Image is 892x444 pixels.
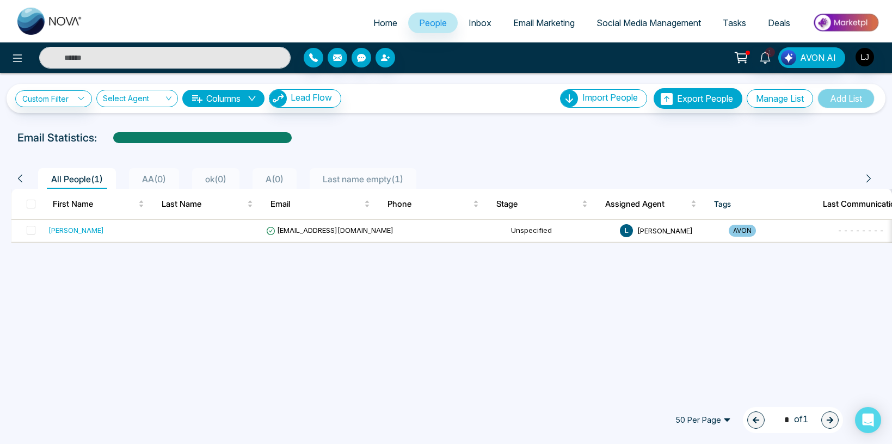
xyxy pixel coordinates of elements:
[502,13,586,33] a: Email Marketing
[496,198,580,211] span: Stage
[269,90,287,107] img: Lead Flow
[408,13,458,33] a: People
[162,198,245,211] span: Last Name
[800,51,836,64] span: AVON AI
[668,411,739,429] span: 50 Per Page
[264,89,341,108] a: Lead FlowLead Flow
[53,198,136,211] span: First Name
[182,90,264,107] button: Columnsdown
[768,17,790,28] span: Deals
[620,224,633,237] span: L
[291,92,332,103] span: Lead Flow
[605,198,688,211] span: Assigned Agent
[373,17,397,28] span: Home
[637,226,693,235] span: [PERSON_NAME]
[48,225,104,236] div: [PERSON_NAME]
[677,93,733,104] span: Export People
[47,174,107,184] span: All People ( 1 )
[596,189,705,219] th: Assigned Agent
[44,189,153,219] th: First Name
[318,174,408,184] span: Last name empty ( 1 )
[582,92,638,103] span: Import People
[596,17,701,28] span: Social Media Management
[778,47,845,68] button: AVON AI
[419,17,447,28] span: People
[856,48,874,66] img: User Avatar
[17,8,83,35] img: Nova CRM Logo
[153,189,262,219] th: Last Name
[15,90,92,107] a: Custom Filter
[270,198,362,211] span: Email
[248,94,256,103] span: down
[488,189,596,219] th: Stage
[201,174,231,184] span: ok ( 0 )
[747,89,813,108] button: Manage List
[765,47,775,57] span: 1
[807,10,885,35] img: Market-place.gif
[723,17,746,28] span: Tasks
[778,412,808,427] span: of 1
[469,17,491,28] span: Inbox
[266,226,393,235] span: [EMAIL_ADDRESS][DOMAIN_NAME]
[387,198,471,211] span: Phone
[261,174,288,184] span: A ( 0 )
[855,407,881,433] div: Open Intercom Messenger
[586,13,712,33] a: Social Media Management
[654,88,742,109] button: Export People
[729,225,756,237] span: AVON
[513,17,575,28] span: Email Marketing
[757,13,801,33] a: Deals
[781,50,796,65] img: Lead Flow
[458,13,502,33] a: Inbox
[362,13,408,33] a: Home
[705,189,814,219] th: Tags
[752,47,778,66] a: 1
[269,89,341,108] button: Lead Flow
[262,189,379,219] th: Email
[379,189,488,219] th: Phone
[712,13,757,33] a: Tasks
[138,174,170,184] span: AA ( 0 )
[17,129,97,146] p: Email Statistics:
[507,220,616,242] td: Unspecified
